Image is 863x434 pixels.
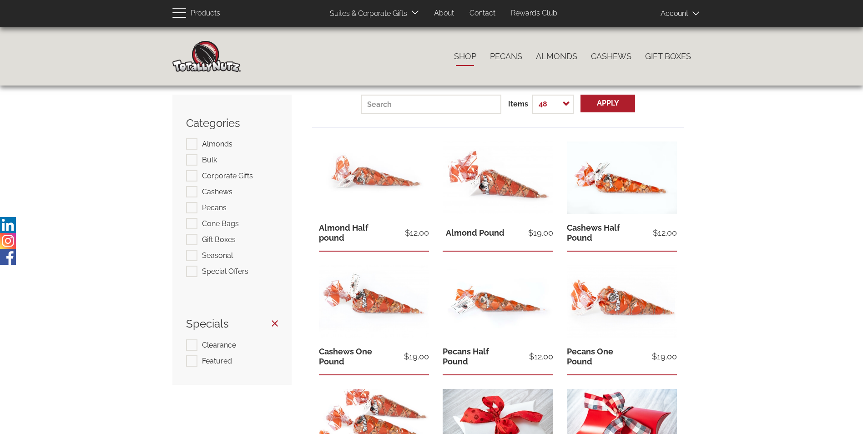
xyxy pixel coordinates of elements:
a: Gift Boxes [638,47,698,66]
img: half pound of cinnamon roasted pecans [443,265,553,339]
a: Rewards Club [504,5,564,22]
a: Pecans One Pound [567,347,613,366]
span: Cone Bags [202,219,239,228]
h3: Categories [186,117,278,129]
a: Pecans [483,47,529,66]
span: Cashews [202,187,232,196]
a: Contact [463,5,502,22]
img: 14 oz of cinnamon glazed almonds inside a red and clear Totally Nutz poly bag [443,141,553,214]
a: Cashews [584,47,638,66]
span: Almonds [202,140,232,148]
a: Almond Half pound [319,223,368,242]
span: Special Offers [202,267,248,276]
a: Cashews One Pound [319,347,372,366]
a: Almonds [529,47,584,66]
a: Pecans Half Pound [443,347,489,366]
img: 1 pound of freshly roasted cinnamon glazed cashews in a totally nutz poly bag [319,265,429,338]
button: Apply [580,95,635,112]
span: Pecans [202,203,227,212]
a: Shop [447,47,483,66]
span: Clearance [202,341,236,349]
h3: Specials [186,318,278,330]
a: Suites & Corporate Gifts [323,5,410,23]
span: Corporate Gifts [202,172,253,180]
img: Home [172,41,241,72]
a: About [427,5,461,22]
span: Bulk [202,156,217,164]
a: Cashews Half Pound [567,223,620,242]
img: half pound of cinnamon roasted cashews [567,141,677,215]
span: Seasonal [202,251,233,260]
span: Gift Boxes [202,235,236,244]
span: Products [191,7,220,20]
img: 1 pound of freshly roasted cinnamon glazed pecans in a totally nutz poly bag [567,265,677,339]
input: Search [361,95,501,114]
a: Almond Pound [446,228,505,237]
img: 7 oz. of cinnamon glazed almonds inside a red and clear Totally Nutz poly bag [319,141,429,214]
label: Items [508,99,528,110]
span: Featured [202,357,232,365]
